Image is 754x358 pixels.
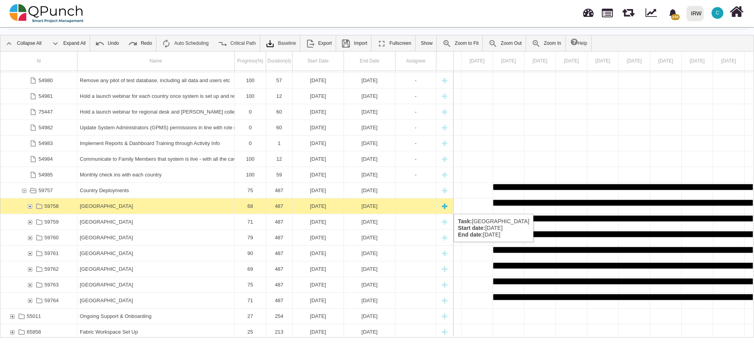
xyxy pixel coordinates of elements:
div: - [395,120,436,135]
div: 60 [268,120,290,135]
div: Task: Sri Lanka Start date: 01-09-2024 End date: 31-12-2025 [0,293,453,308]
div: 01-09-2024 [292,261,344,277]
div: Communicate to Family Members that system is live - with all the caveats as needed etc [80,151,232,167]
div: [DATE] [295,151,341,167]
div: 59 [266,167,292,182]
div: 487 [266,246,292,261]
div: Hold a launch webinar for each country once system is set up and ready for ongoing use [77,88,235,104]
div: 54981 [0,88,77,104]
div: 59763 [44,277,59,292]
div: 487 [268,198,290,214]
div: Task: Fabric Workspace Set Up Start date: 01-04-2025 End date: 30-10-2025 [0,324,453,340]
div: [DATE] [295,230,341,245]
div: Indonesia [77,230,235,245]
div: 01 Sep 2024 [493,51,524,71]
div: [DATE] [295,246,341,261]
div: Id [0,51,77,71]
div: [DATE] [346,261,393,277]
div: 69 [235,261,266,277]
div: [GEOGRAPHIC_DATA] [80,277,232,292]
div: 59758 [0,198,77,214]
div: 01-09-2024 [292,198,344,214]
div: 31-12-2025 [344,277,395,292]
div: New task [439,136,451,151]
a: Zoom to Fit [438,35,483,51]
div: Task: Communicate to Family Members that system is live - with all the caveats as needed etc Star... [0,151,453,167]
div: New task [439,246,451,261]
div: 1 [266,136,292,151]
div: [DATE] [295,88,341,104]
div: New task [439,88,451,104]
div: 06-01-2025 [292,88,344,104]
div: 59 [268,167,290,182]
div: Task: Update System Administrators (GPMS) permissions in line with role matrices - once ready to ... [0,120,453,136]
img: ic_zoom_out.687aa02.png [488,39,498,48]
div: Hold a launch webinar for each country once system is set up and ready for ongoing use [80,88,232,104]
div: Remove any pilot of test database, including all data and users etc [80,73,232,88]
div: 55011 [0,308,77,324]
div: 01-09-2024 [292,183,344,198]
b: Start date: [458,225,485,231]
div: 60 [266,120,292,135]
div: 01-09-2024 [292,277,344,292]
div: 487 [266,183,292,198]
div: [DATE] [346,183,393,198]
div: [DATE] [295,104,341,119]
div: 487 [268,214,290,229]
div: Hold a launch webinar for regional desk and [PERSON_NAME] colleagues [80,104,232,119]
div: Task: Bangladesh Start date: 01-09-2024 End date: 31-12-2025 [0,214,453,230]
div: 487 [268,183,290,198]
div: [DATE] [346,151,393,167]
div: 487 [268,230,290,245]
div: [DATE] [346,88,393,104]
div: 487 [268,277,290,292]
div: [DATE] [346,230,393,245]
div: 79 [235,230,266,245]
div: [DATE] [346,104,393,119]
div: 31-12-2025 [292,136,344,151]
div: [DATE] [295,277,341,292]
div: 75 [235,183,266,198]
div: [GEOGRAPHIC_DATA] [80,261,232,277]
div: 04 Sep 2024 [587,51,619,71]
div: 59757 [39,183,53,198]
div: 90 [237,246,263,261]
div: [DATE] [295,120,341,135]
div: [DATE] [346,246,393,261]
div: 0 [237,120,263,135]
div: New task [439,230,451,245]
div: 01-12-2024 [292,167,344,182]
div: Duration(d) [266,51,292,71]
div: 100 [235,88,266,104]
div: 30-10-2025 [344,324,395,340]
div: IRW [691,7,702,20]
div: - [395,88,436,104]
div: Task: Hold a launch webinar for regional desk and HoR colleagues Start date: 01-09-2025 End date:... [0,104,453,120]
a: Export [302,35,336,51]
div: Bangladesh [77,214,235,229]
div: [GEOGRAPHIC_DATA] [80,198,232,214]
div: 59761 [44,246,59,261]
div: 59759 [0,214,77,229]
div: 54981 [39,88,53,104]
div: Task: Monthly check ins with each country Start date: 01-12-2024 End date: 28-01-2025 [0,167,453,183]
a: C [707,0,728,26]
a: IRW [683,0,707,26]
img: ic_export_24.4e1404f.png [305,39,315,48]
div: 59760 [44,230,59,245]
a: Show [417,35,436,51]
span: Dashboard [583,5,594,17]
div: Progress(%) [235,51,266,71]
div: 54982 [0,120,77,135]
div: New task [439,324,451,340]
div: 27 [235,308,266,324]
div: - [395,104,436,119]
span: C [716,11,719,15]
div: [DATE] [295,167,341,182]
div: [DATE] [295,73,341,88]
div: 01-04-2025 [292,324,344,340]
div: 59761 [0,246,77,261]
div: 31-12-2025 [344,293,395,308]
div: Communicate to Family Members that system is live - with all the caveats as needed etc [77,151,235,167]
div: [GEOGRAPHIC_DATA] [80,293,232,308]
